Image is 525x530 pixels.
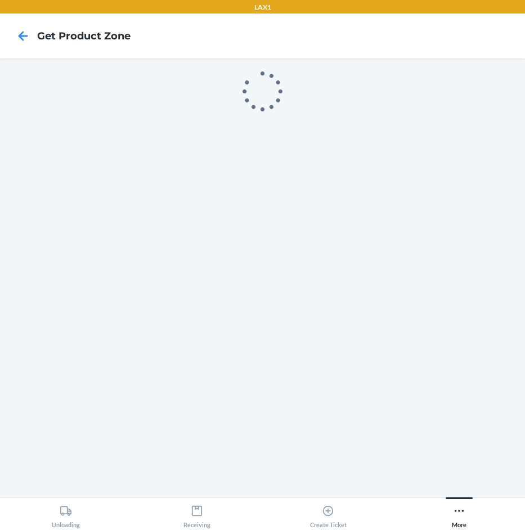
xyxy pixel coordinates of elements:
div: Receiving [183,500,210,528]
h4: Get Product Zone [37,29,131,43]
div: Unloading [52,500,80,528]
div: More [452,500,466,528]
button: More [394,497,525,528]
p: LAX1 [254,2,271,12]
div: Create Ticket [310,500,347,528]
button: Create Ticket [263,497,394,528]
button: Receiving [131,497,262,528]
